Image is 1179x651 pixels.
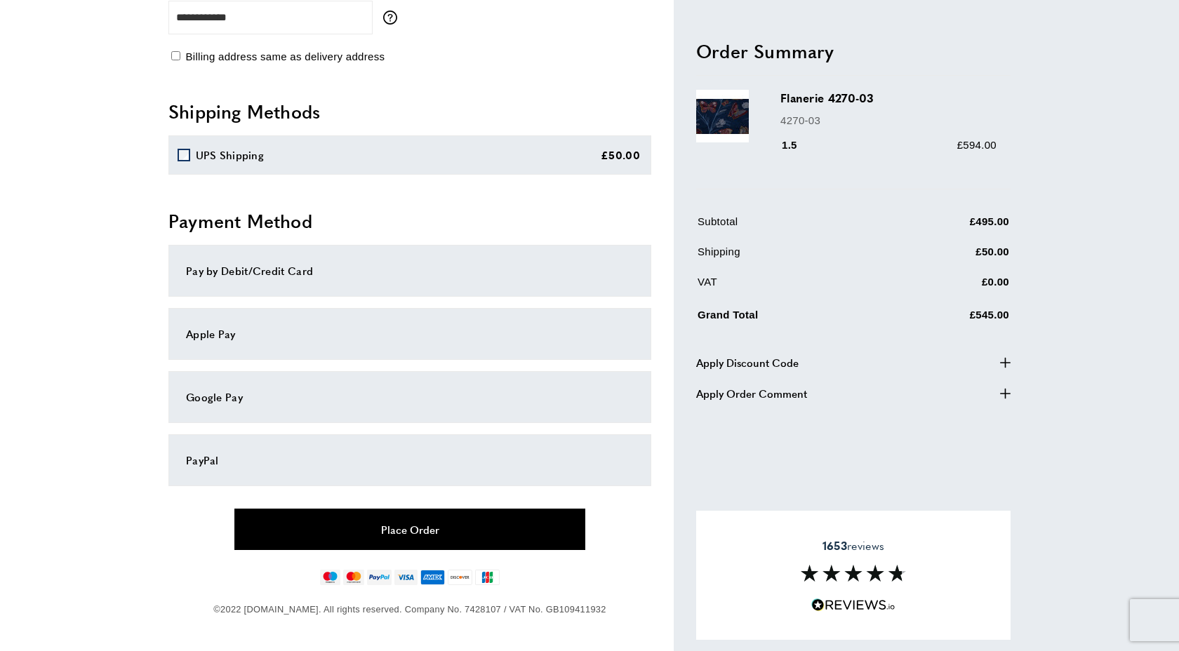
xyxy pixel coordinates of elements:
[196,147,265,163] div: UPS Shipping
[171,51,180,60] input: Billing address same as delivery address
[186,325,634,342] div: Apple Pay
[186,389,634,405] div: Google Pay
[448,570,472,585] img: discover
[822,539,884,553] span: reviews
[887,303,1010,333] td: £545.00
[168,208,651,234] h2: Payment Method
[601,147,640,163] div: £50.00
[367,570,392,585] img: paypal
[185,51,385,62] span: Billing address same as delivery address
[698,243,886,270] td: Shipping
[696,354,799,370] span: Apply Discount Code
[696,90,749,142] img: Flanerie 4270-03
[320,570,340,585] img: maestro
[780,112,997,128] p: 4270-03
[475,570,500,585] img: jcb
[780,90,997,106] h3: Flanerie 4270-03
[887,243,1010,270] td: £50.00
[168,99,651,124] h2: Shipping Methods
[698,303,886,333] td: Grand Total
[957,138,997,150] span: £594.00
[186,452,634,469] div: PayPal
[186,262,634,279] div: Pay by Debit/Credit Card
[234,509,585,550] button: Place Order
[811,598,895,612] img: Reviews.io 5 stars
[213,604,606,615] span: ©2022 [DOMAIN_NAME]. All rights reserved. Company No. 7428107 / VAT No. GB109411932
[698,273,886,300] td: VAT
[822,537,847,553] strong: 1653
[383,11,404,25] button: More information
[394,570,418,585] img: visa
[801,565,906,582] img: Reviews section
[420,570,445,585] img: american-express
[698,213,886,240] td: Subtotal
[780,136,817,153] div: 1.5
[887,273,1010,300] td: £0.00
[343,570,364,585] img: mastercard
[887,213,1010,240] td: £495.00
[696,38,1011,63] h2: Order Summary
[696,384,807,401] span: Apply Order Comment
